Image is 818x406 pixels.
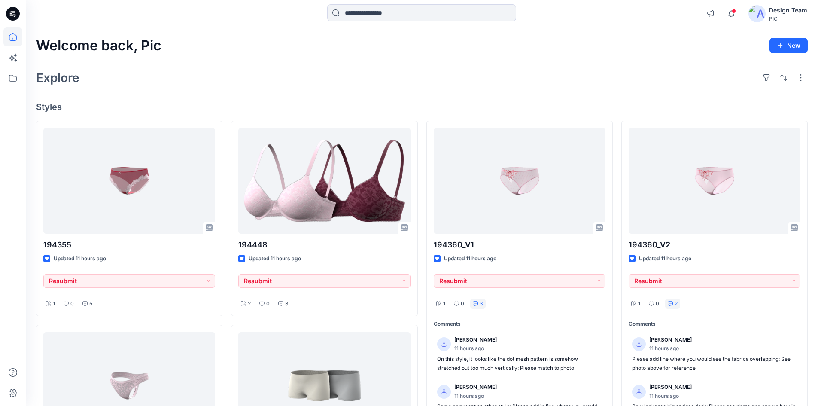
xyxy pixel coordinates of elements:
[434,128,605,234] a: 194360_V1
[649,344,692,353] p: 11 hours ago
[437,355,602,372] p: On this style, it looks like the dot mesh pattern is somehow stretched out too much vertically: P...
[480,299,483,308] p: 3
[769,5,807,15] div: Design Team
[629,128,800,234] a: 194360_V2
[461,299,464,308] p: 0
[632,355,797,372] p: Please add line where you would see the fabrics overlapping: See photo above for reference
[238,239,410,251] p: 194448
[434,320,605,329] p: Comments
[443,299,445,308] p: 1
[248,299,251,308] p: 2
[629,320,800,329] p: Comments
[675,299,678,308] p: 2
[656,299,659,308] p: 0
[434,332,605,376] a: [PERSON_NAME]11 hours agoOn this style, it looks like the dot mesh pattern is somehow stretched o...
[444,254,496,263] p: Updated 11 hours ago
[748,5,766,22] img: avatar
[285,299,289,308] p: 3
[36,38,161,54] h2: Welcome back, Pic
[441,342,447,347] svg: avatar
[769,15,807,22] div: PIC
[53,299,55,308] p: 1
[43,128,215,234] a: 194355
[441,389,447,394] svg: avatar
[454,344,497,353] p: 11 hours ago
[89,299,92,308] p: 5
[649,392,692,401] p: 11 hours ago
[36,71,79,85] h2: Explore
[249,254,301,263] p: Updated 11 hours ago
[454,383,497,392] p: [PERSON_NAME]
[238,128,410,234] a: 194448
[636,342,642,347] svg: avatar
[454,392,497,401] p: 11 hours ago
[54,254,106,263] p: Updated 11 hours ago
[629,332,800,376] a: [PERSON_NAME]11 hours agoPlease add line where you would see the fabrics overlapping: See photo a...
[70,299,74,308] p: 0
[454,336,497,345] p: [PERSON_NAME]
[638,299,640,308] p: 1
[629,239,800,251] p: 194360_V2
[649,383,692,392] p: [PERSON_NAME]
[769,38,808,53] button: New
[266,299,270,308] p: 0
[649,336,692,345] p: [PERSON_NAME]
[636,389,642,394] svg: avatar
[43,239,215,251] p: 194355
[36,102,808,112] h4: Styles
[434,239,605,251] p: 194360_V1
[639,254,691,263] p: Updated 11 hours ago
